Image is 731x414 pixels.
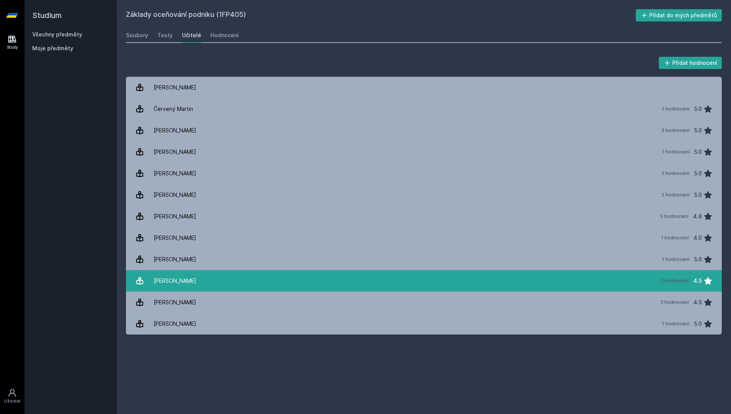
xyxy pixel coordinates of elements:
[126,28,148,43] a: Soubory
[659,57,722,69] button: Přidat hodnocení
[7,45,18,50] div: Study
[182,31,201,39] div: Učitelé
[126,227,722,249] a: [PERSON_NAME] 1 hodnocení 4.0
[154,252,196,267] div: [PERSON_NAME]
[693,295,702,310] div: 4.5
[694,316,702,332] div: 5.0
[154,187,196,203] div: [PERSON_NAME]
[693,230,702,246] div: 4.0
[154,295,196,310] div: [PERSON_NAME]
[662,170,690,176] div: 2 hodnocení
[154,80,196,95] div: [PERSON_NAME]
[126,9,636,21] h2: Základy oceňování podniku (1FP405)
[154,209,196,224] div: [PERSON_NAME]
[210,28,239,43] a: Hodnocení
[154,144,196,160] div: [PERSON_NAME]
[126,77,722,98] a: [PERSON_NAME]
[154,316,196,332] div: [PERSON_NAME]
[693,209,702,224] div: 4.8
[694,166,702,181] div: 5.0
[694,252,702,267] div: 5.0
[32,31,82,38] a: Všechny předměty
[157,28,173,43] a: Testy
[2,384,23,408] a: Uživatel
[693,273,702,289] div: 4.5
[694,144,702,160] div: 5.0
[126,120,722,141] a: [PERSON_NAME] 3 hodnocení 5.0
[662,106,690,112] div: 1 hodnocení
[694,101,702,117] div: 5.0
[126,270,722,292] a: [PERSON_NAME] 2 hodnocení 4.5
[126,163,722,184] a: [PERSON_NAME] 2 hodnocení 5.0
[126,184,722,206] a: [PERSON_NAME] 2 hodnocení 5.0
[4,398,20,404] div: Uživatel
[662,149,690,155] div: 1 hodnocení
[154,273,196,289] div: [PERSON_NAME]
[636,9,722,21] button: Přidat do mých předmětů
[126,249,722,270] a: [PERSON_NAME] 1 hodnocení 5.0
[662,321,690,327] div: 1 hodnocení
[660,213,688,219] div: 5 hodnocení
[154,166,196,181] div: [PERSON_NAME]
[661,299,689,305] div: 2 hodnocení
[154,123,196,138] div: [PERSON_NAME]
[661,278,689,284] div: 2 hodnocení
[662,192,690,198] div: 2 hodnocení
[126,31,148,39] div: Soubory
[662,256,690,262] div: 1 hodnocení
[154,230,196,246] div: [PERSON_NAME]
[2,31,23,54] a: Study
[126,98,722,120] a: Červený Martin 1 hodnocení 5.0
[154,101,193,117] div: Červený Martin
[694,187,702,203] div: 5.0
[32,45,73,52] span: Moje předměty
[126,206,722,227] a: [PERSON_NAME] 5 hodnocení 4.8
[661,235,689,241] div: 1 hodnocení
[126,292,722,313] a: [PERSON_NAME] 2 hodnocení 4.5
[126,313,722,335] a: [PERSON_NAME] 1 hodnocení 5.0
[126,141,722,163] a: [PERSON_NAME] 1 hodnocení 5.0
[210,31,239,39] div: Hodnocení
[694,123,702,138] div: 5.0
[661,127,690,134] div: 3 hodnocení
[157,31,173,39] div: Testy
[182,28,201,43] a: Učitelé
